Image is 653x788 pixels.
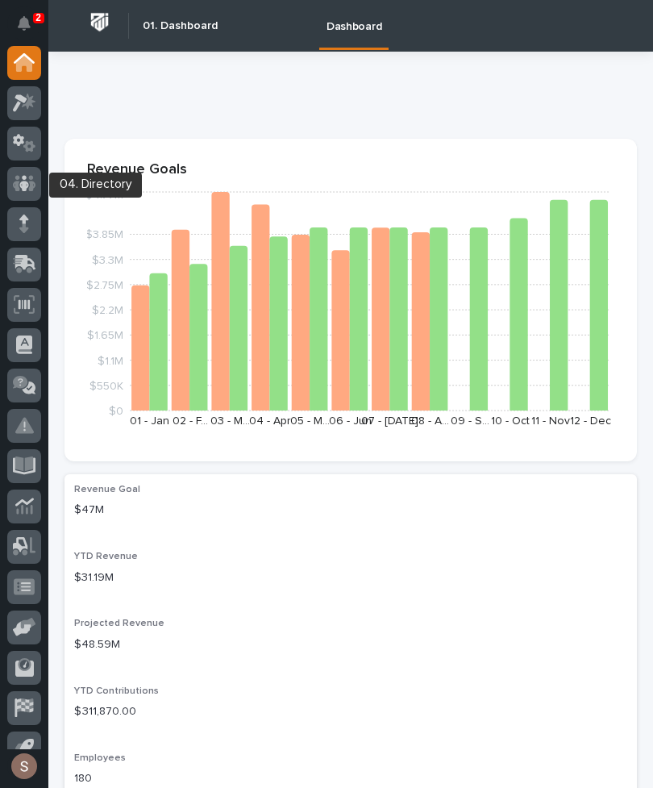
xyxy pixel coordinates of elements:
tspan: $1.1M [98,356,123,367]
text: 05 - M… [290,415,330,427]
p: $31.19M [74,569,627,586]
tspan: $4.77M [85,190,123,201]
img: Workspace Logo [85,7,114,37]
button: Notifications [7,6,41,40]
span: YTD Contributions [74,686,159,696]
span: Employees [74,753,126,763]
text: 04 - Apr [249,415,291,427]
text: 03 - M… [210,415,250,427]
p: 2 [35,12,41,23]
text: 09 - S… [451,415,489,427]
tspan: $0 [109,406,123,417]
span: YTD Revenue [74,552,138,561]
p: $48.59M [74,636,627,653]
p: 180 [74,770,627,787]
tspan: $1.65M [87,331,123,342]
span: Revenue Goal [74,485,140,494]
text: 10 - Oct [491,415,530,427]
div: Notifications2 [20,16,41,42]
text: 08 - A… [411,415,449,427]
text: 01 - Jan [130,415,169,427]
text: 12 - Dec [570,415,611,427]
tspan: $3.85M [85,230,123,241]
text: 11 - Nov [531,415,570,427]
button: users-avatar [7,749,41,783]
text: 06 - Jun [329,415,372,427]
p: $47M [74,502,627,519]
p: Revenue Goals [87,161,614,179]
h2: 01. Dashboard [143,16,218,35]
p: $ 311,870.00 [74,703,627,720]
tspan: $2.75M [86,280,123,291]
tspan: $3.3M [92,255,123,266]
span: Projected Revenue [74,619,164,628]
text: 02 - F… [173,415,208,427]
tspan: $550K [89,381,123,392]
tspan: $2.2M [92,305,123,316]
text: 07 - [DATE] [361,415,418,427]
